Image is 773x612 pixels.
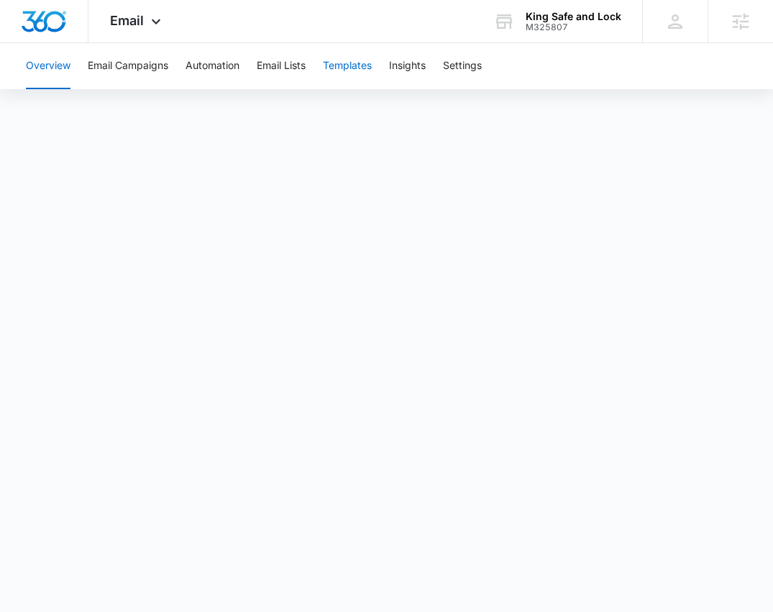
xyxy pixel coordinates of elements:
div: account id [526,22,621,32]
button: Email Campaigns [88,43,168,89]
button: Settings [443,43,482,89]
button: Automation [186,43,239,89]
button: Insights [389,43,426,89]
div: account name [526,11,621,22]
span: Email [110,13,144,28]
button: Email Lists [257,43,306,89]
button: Overview [26,43,70,89]
button: Templates [323,43,372,89]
